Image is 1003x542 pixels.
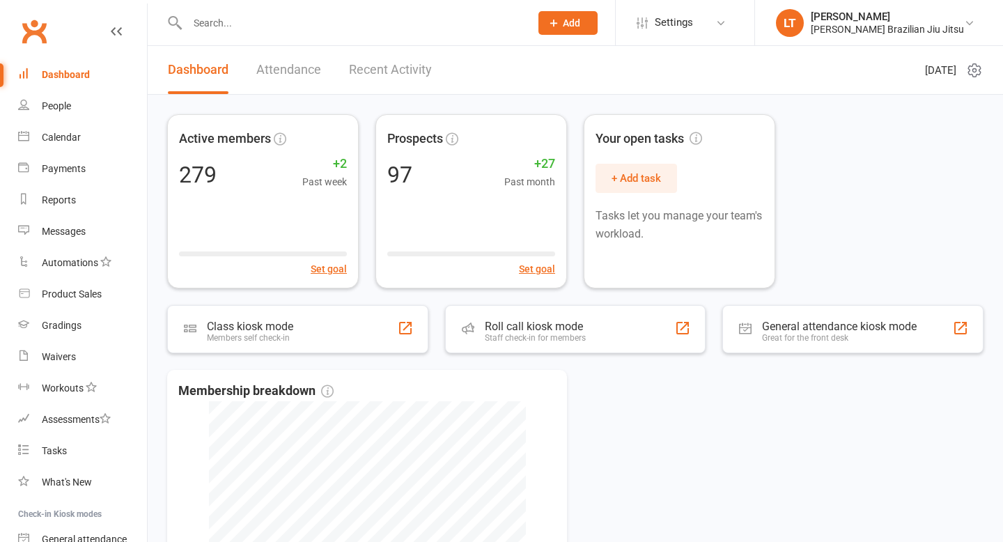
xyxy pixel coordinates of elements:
div: What's New [42,477,92,488]
div: Messages [42,226,86,237]
span: Active members [179,129,271,149]
div: Assessments [42,414,111,425]
p: Tasks let you manage your team's workload. [596,207,763,242]
span: Settings [655,7,693,38]
input: Search... [183,13,520,33]
a: Automations [18,247,147,279]
div: Payments [42,163,86,174]
div: Reports [42,194,76,206]
div: Waivers [42,351,76,362]
span: Past week [302,174,347,189]
a: Dashboard [18,59,147,91]
div: 279 [179,164,217,186]
span: Your open tasks [596,129,702,149]
div: [PERSON_NAME] [811,10,964,23]
a: Recent Activity [349,46,432,94]
a: People [18,91,147,122]
div: Members self check-in [207,333,293,343]
button: Set goal [519,261,555,277]
a: Product Sales [18,279,147,310]
span: Past month [504,174,555,189]
div: Staff check-in for members [485,333,586,343]
div: Roll call kiosk mode [485,320,586,333]
span: +27 [504,154,555,174]
div: Calendar [42,132,81,143]
a: Payments [18,153,147,185]
div: Great for the front desk [762,333,917,343]
span: [DATE] [925,62,956,79]
a: Attendance [256,46,321,94]
a: Tasks [18,435,147,467]
a: Waivers [18,341,147,373]
button: Add [538,11,598,35]
button: + Add task [596,164,677,193]
a: Workouts [18,373,147,404]
div: Dashboard [42,69,90,80]
div: Tasks [42,445,67,456]
span: +2 [302,154,347,174]
div: LT [776,9,804,37]
div: Product Sales [42,288,102,300]
div: People [42,100,71,111]
div: Automations [42,257,98,268]
a: Gradings [18,310,147,341]
a: What's New [18,467,147,498]
a: Dashboard [168,46,228,94]
div: Gradings [42,320,81,331]
a: Messages [18,216,147,247]
div: [PERSON_NAME] Brazilian Jiu Jitsu [811,23,964,36]
div: 97 [387,164,412,186]
span: Add [563,17,580,29]
button: Set goal [311,261,347,277]
span: Membership breakdown [178,381,334,401]
div: Workouts [42,382,84,394]
div: Class kiosk mode [207,320,293,333]
a: Clubworx [17,14,52,49]
a: Assessments [18,404,147,435]
span: Prospects [387,129,443,149]
a: Calendar [18,122,147,153]
a: Reports [18,185,147,216]
div: General attendance kiosk mode [762,320,917,333]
